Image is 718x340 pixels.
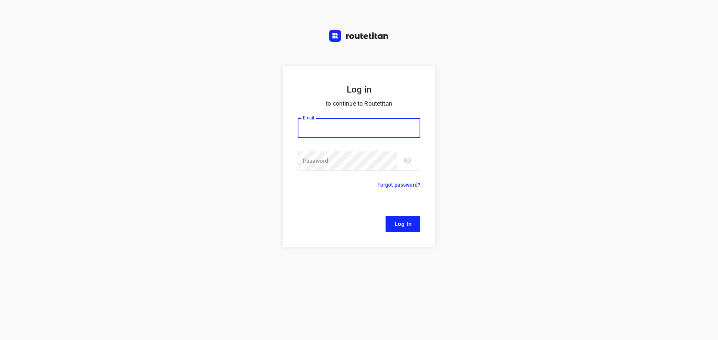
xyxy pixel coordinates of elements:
button: Log In [386,216,420,232]
img: Routetitan [329,30,389,42]
p: Forgot password? [377,180,420,189]
button: toggle password visibility [400,153,415,168]
span: Log In [395,219,411,229]
h5: Log in [298,84,420,96]
p: to continue to Routetitan [298,99,420,109]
